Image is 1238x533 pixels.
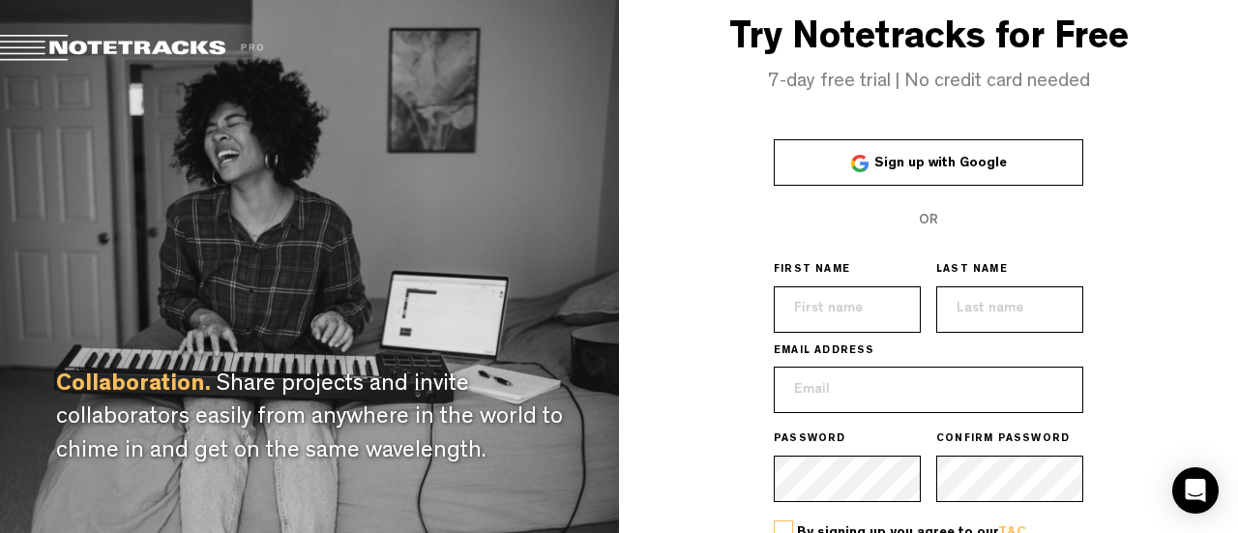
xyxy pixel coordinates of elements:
[919,214,938,227] span: OR
[774,263,850,279] span: FIRST NAME
[56,374,563,464] span: Share projects and invite collaborators easily from anywhere in the world to chime in and get on ...
[774,344,875,360] span: EMAIL ADDRESS
[874,157,1007,170] span: Sign up with Google
[936,263,1008,279] span: LAST NAME
[56,374,211,398] span: Collaboration.
[774,286,921,333] input: First name
[774,367,1083,413] input: Email
[619,19,1238,62] h3: Try Notetracks for Free
[936,286,1083,333] input: Last name
[774,432,846,448] span: PASSWORD
[619,72,1238,93] h4: 7-day free trial | No credit card needed
[1172,467,1219,514] div: Open Intercom Messenger
[936,432,1070,448] span: CONFIRM PASSWORD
